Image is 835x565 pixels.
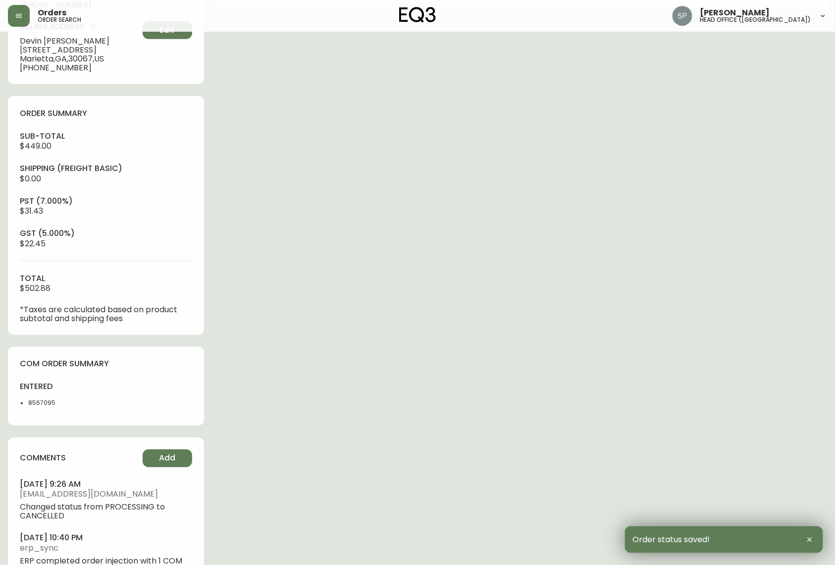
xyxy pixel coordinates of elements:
p: *Taxes are calculated based on product subtotal and shipping fees [20,305,192,323]
span: Marietta , GA , 30067 , US [20,55,139,63]
h4: com order summary [20,359,192,370]
h5: order search [38,17,81,23]
h4: [DATE] 9:26 am [20,479,192,490]
h4: total [20,273,192,284]
img: logo [399,7,436,23]
span: [EMAIL_ADDRESS][DOMAIN_NAME] [20,490,192,499]
h4: gst (5.000%) [20,228,192,239]
h4: Shipping ( Freight Basic ) [20,163,192,174]
img: 0cb179e7bf3690758a1aaa5f0aafa0b4 [673,6,692,26]
li: 8567095 [28,399,100,408]
span: [PHONE_NUMBER] [20,63,139,72]
span: $22.45 [20,238,46,249]
h5: head office ([GEOGRAPHIC_DATA]) [700,17,811,23]
span: $31.43 [20,205,43,217]
span: Add [159,453,175,464]
h4: pst (7.000%) [20,196,192,207]
span: [PERSON_NAME] [700,9,770,17]
span: Orders [38,9,66,17]
h4: order summary [20,108,192,119]
h4: entered [20,382,100,393]
span: Changed status from PROCESSING to CANCELLED [20,503,192,521]
button: Add [143,450,192,467]
span: Order status saved! [633,535,710,544]
h4: comments [20,453,66,464]
span: $449.00 [20,140,52,152]
span: $0.00 [20,173,41,184]
h4: [DATE] 10:40 pm [20,533,192,544]
span: Devin [PERSON_NAME] [20,37,139,46]
span: $502.88 [20,282,51,294]
h4: sub-total [20,131,192,142]
span: erp_sync [20,544,192,553]
span: [STREET_ADDRESS] [20,46,139,55]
